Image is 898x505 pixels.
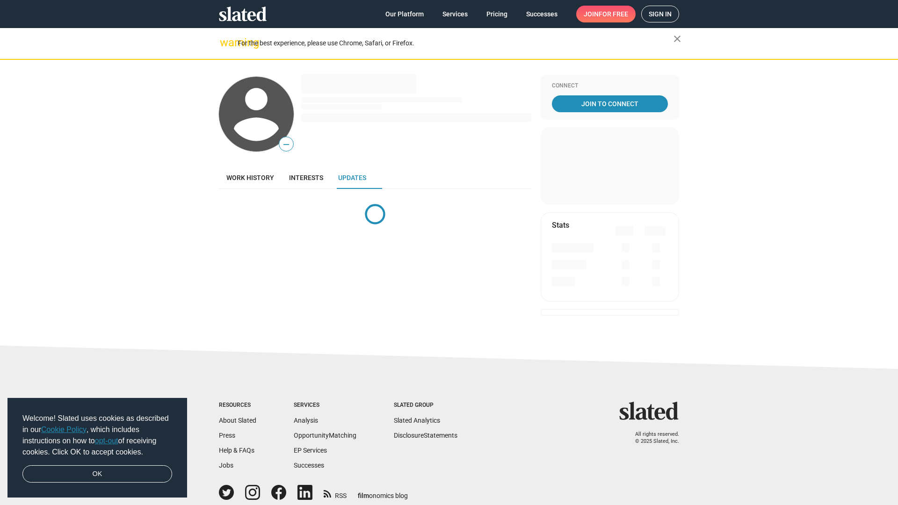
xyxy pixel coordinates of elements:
a: RSS [324,486,347,500]
a: Pricing [479,6,515,22]
a: Cookie Policy [41,426,87,433]
a: Help & FAQs [219,447,254,454]
a: Jobs [219,462,233,469]
a: Services [435,6,475,22]
a: Our Platform [378,6,431,22]
mat-icon: close [672,33,683,44]
span: Join To Connect [554,95,666,112]
a: Sign in [641,6,679,22]
div: Slated Group [394,402,457,409]
span: Sign in [649,6,672,22]
span: Services [442,6,468,22]
mat-icon: warning [220,37,231,48]
a: dismiss cookie message [22,465,172,483]
a: EP Services [294,447,327,454]
span: Updates [338,174,366,181]
a: filmonomics blog [358,484,408,500]
a: Analysis [294,417,318,424]
a: Press [219,432,235,439]
a: opt-out [95,437,118,445]
a: DisclosureStatements [394,432,457,439]
a: About Slated [219,417,256,424]
span: for free [599,6,628,22]
a: Join To Connect [552,95,668,112]
a: Successes [294,462,324,469]
mat-card-title: Stats [552,220,569,230]
div: Connect [552,82,668,90]
a: Joinfor free [576,6,636,22]
a: OpportunityMatching [294,432,356,439]
span: Join [584,6,628,22]
span: film [358,492,369,499]
span: Successes [526,6,558,22]
a: Successes [519,6,565,22]
span: Pricing [486,6,507,22]
a: Work history [219,166,282,189]
span: Work history [226,174,274,181]
span: — [279,138,293,151]
div: cookieconsent [7,398,187,498]
div: Services [294,402,356,409]
span: Our Platform [385,6,424,22]
a: Updates [331,166,374,189]
p: All rights reserved. © 2025 Slated, Inc. [625,431,679,445]
span: Welcome! Slated uses cookies as described in our , which includes instructions on how to of recei... [22,413,172,458]
span: Interests [289,174,323,181]
a: Interests [282,166,331,189]
div: Resources [219,402,256,409]
a: Slated Analytics [394,417,440,424]
div: For the best experience, please use Chrome, Safari, or Firefox. [238,37,673,50]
